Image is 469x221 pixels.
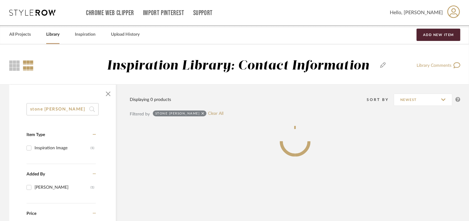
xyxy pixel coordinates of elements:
a: Chrome Web Clipper [86,10,134,16]
div: (1) [91,143,94,153]
div: Filtered by [130,111,150,118]
a: Library [46,30,59,39]
div: stone [PERSON_NAME] [155,111,200,115]
div: (1) [91,183,94,192]
span: Hello, [PERSON_NAME] [390,9,443,16]
a: Upload History [111,30,140,39]
input: Search within 0 results [27,103,99,115]
span: Library Comments [417,63,451,68]
a: Import Pinterest [143,10,184,16]
a: Library Comments [417,58,460,73]
div: Inspiration Image [35,143,91,153]
span: Price [27,211,36,216]
button: Close [102,88,114,100]
div: Inspiration Library: Contact Information [107,58,369,74]
div: Displaying 0 products [130,96,171,103]
div: [PERSON_NAME] [35,183,91,192]
button: Add New Item [417,29,460,41]
div: Sort By [367,97,394,103]
a: All Projects [9,30,31,39]
span: Item Type [27,133,45,137]
a: Clear All [208,111,223,116]
span: Added By [27,172,45,176]
a: Support [193,10,213,16]
a: Inspiration [75,30,96,39]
